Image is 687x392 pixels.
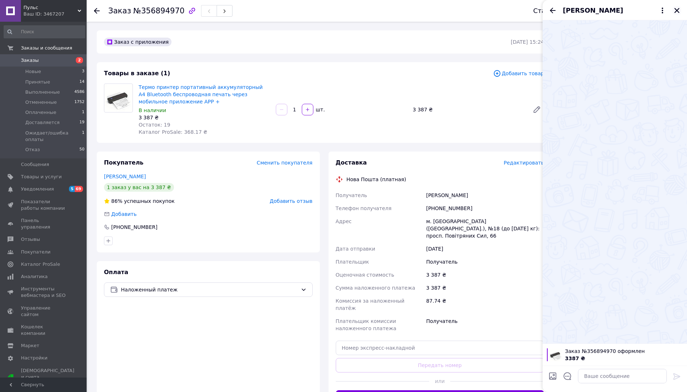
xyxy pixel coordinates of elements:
[530,102,544,117] a: Редактировать
[425,255,545,268] div: Получатель
[21,174,62,180] span: Товары и услуги
[104,85,132,111] img: Термо принтер портативный аккумуляторный A4 Bluetooth беспроводная печать через мобильное приложе...
[74,99,84,106] span: 1752
[25,109,56,116] span: Оплаченные
[139,129,207,135] span: Каталог ProSale: 368.17 ₴
[565,355,585,361] span: 3387 ₴
[21,286,67,299] span: Инструменты вебмастера и SEO
[21,217,67,230] span: Панель управления
[110,223,158,231] div: [PHONE_NUMBER]
[25,130,82,143] span: Ожидает/ошибка оплаты
[21,273,48,280] span: Аналитика
[21,305,67,318] span: Управление сайтом
[104,38,171,46] div: Заказ с приложения
[104,269,128,276] span: Оплата
[21,57,39,64] span: Заказы
[25,119,60,126] span: Доставляется
[533,7,582,14] div: Статус заказа
[565,348,683,355] span: Заказ №356894970 оформлен
[270,198,312,204] span: Добавить отзыв
[76,57,83,63] span: 2
[563,6,667,15] button: [PERSON_NAME]
[336,298,405,311] span: Комиссия за наложенный платёж
[336,159,367,166] span: Доставка
[82,109,84,116] span: 1
[23,11,87,17] div: Ваш ID: 3467207
[139,114,270,121] div: 3 387 ₴
[410,105,527,115] div: 3 387 ₴
[563,371,572,381] button: Открыть шаблоны ответов
[75,186,83,192] span: 69
[69,186,75,192] span: 5
[429,378,450,385] span: или
[21,324,67,337] span: Кошелек компании
[257,160,312,166] span: Сменить покупателя
[425,294,545,315] div: 87.74 ₴
[511,39,544,45] time: [DATE] 15:24
[104,159,143,166] span: Покупатель
[425,281,545,294] div: 3 387 ₴
[121,286,298,294] span: Наложенный платеж
[139,122,170,128] span: Остаток: 19
[504,160,544,166] span: Редактировать
[549,348,562,361] img: 6598939379_w100_h100_termo-printer-portativnyj.jpg
[425,202,545,215] div: [PHONE_NUMBER]
[336,218,352,224] span: Адрес
[139,107,166,113] span: В наличии
[21,261,60,268] span: Каталог ProSale
[425,242,545,255] div: [DATE]
[111,198,122,204] span: 86%
[563,6,623,15] span: [PERSON_NAME]
[25,99,57,106] span: Отмененные
[104,197,175,205] div: успешных покупок
[82,130,84,143] span: 1
[425,215,545,242] div: м. [GEOGRAPHIC_DATA] ([GEOGRAPHIC_DATA].), №18 (до [DATE] кг): просп. Повітряних Сил, 66
[82,68,84,75] span: 3
[345,176,408,183] div: Нова Пошта (платная)
[94,7,100,14] div: Вернуться назад
[21,342,39,349] span: Маркет
[74,89,84,95] span: 4586
[336,192,367,198] span: Получатель
[336,341,544,355] input: Номер экспресс-накладной
[493,69,544,77] span: Добавить товар
[108,7,131,15] span: Заказ
[336,205,392,211] span: Телефон получателя
[23,4,78,11] span: Пульс
[25,79,50,85] span: Принятые
[133,7,184,15] span: №356894970
[139,84,263,105] a: Термо принтер портативный аккумуляторный A4 Bluetooth беспроводная печать через мобильное приложе...
[548,6,557,15] button: Назад
[21,161,49,168] span: Сообщения
[79,79,84,85] span: 14
[336,285,416,291] span: Сумма наложенного платежа
[104,183,174,192] div: 1 заказ у вас на 3 387 ₴
[21,236,40,243] span: Отзывы
[21,199,67,212] span: Показатели работы компании
[336,272,395,278] span: Оценочная стоимость
[336,318,396,331] span: Плательщик комиссии наложенного платежа
[21,186,54,192] span: Уведомления
[425,189,545,202] div: [PERSON_NAME]
[425,315,545,335] div: Получатель
[25,146,40,153] span: Отказ
[25,68,41,75] span: Новые
[336,246,375,252] span: Дата отправки
[104,174,146,179] a: [PERSON_NAME]
[21,367,74,387] span: [DEMOGRAPHIC_DATA] и счета
[673,6,681,15] button: Закрыть
[104,70,170,77] span: Товары в заказе (1)
[111,211,136,217] span: Добавить
[21,249,51,255] span: Покупатели
[4,25,85,38] input: Поиск
[79,146,84,153] span: 50
[425,268,545,281] div: 3 387 ₴
[21,45,72,51] span: Заказы и сообщения
[21,355,47,361] span: Настройки
[314,106,326,113] div: шт.
[336,259,369,265] span: Плательщик
[25,89,60,95] span: Выполненные
[79,119,84,126] span: 19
